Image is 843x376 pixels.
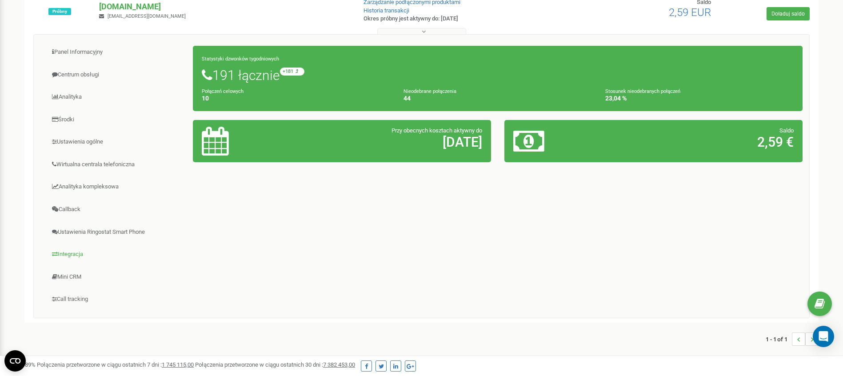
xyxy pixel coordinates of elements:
[202,68,794,83] h1: 191 łącznie
[300,135,482,149] h2: [DATE]
[162,361,194,368] u: 1 745 115,00
[813,326,834,347] div: Open Intercom Messenger
[404,95,592,102] h4: 44
[280,68,304,76] small: +181
[40,199,193,220] a: Callback
[40,288,193,310] a: Call tracking
[364,7,409,14] a: Historia transakcji
[611,135,794,149] h2: 2,59 €
[108,13,186,19] span: [EMAIL_ADDRESS][DOMAIN_NAME]
[40,41,193,63] a: Panel Informacyjny
[99,1,349,12] p: [DOMAIN_NAME]
[48,8,71,15] span: Próbny
[40,221,193,243] a: Ustawienia Ringostat Smart Phone
[195,361,355,368] span: Połączenia przetworzone w ciągu ostatnich 30 dni :
[605,95,794,102] h4: 23,04 %
[323,361,355,368] u: 7 382 453,00
[4,350,26,372] button: Open CMP widget
[40,131,193,153] a: Ustawienia ogólne
[40,86,193,108] a: Analityka
[40,176,193,198] a: Analityka kompleksowa
[669,6,711,19] span: 2,59 EUR
[40,154,193,176] a: Wirtualna centrala telefoniczna
[40,64,193,86] a: Centrum obsługi
[202,56,279,62] small: Statystyki dzwonków tygodniowych
[605,88,680,94] small: Stosunek nieodebranych połączeń
[779,127,794,134] span: Saldo
[404,88,456,94] small: Nieodebrane połączenia
[40,109,193,131] a: Środki
[202,88,244,94] small: Połączeń celowych
[202,95,390,102] h4: 10
[767,7,810,20] a: Doładuj saldo
[766,332,792,346] span: 1 - 1 of 1
[766,324,819,355] nav: ...
[392,127,482,134] span: Przy obecnych kosztach aktywny do
[40,244,193,265] a: Integracja
[364,15,547,23] p: Okres próbny jest aktywny do: [DATE]
[37,361,194,368] span: Połączenia przetworzone w ciągu ostatnich 7 dni :
[40,266,193,288] a: Mini CRM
